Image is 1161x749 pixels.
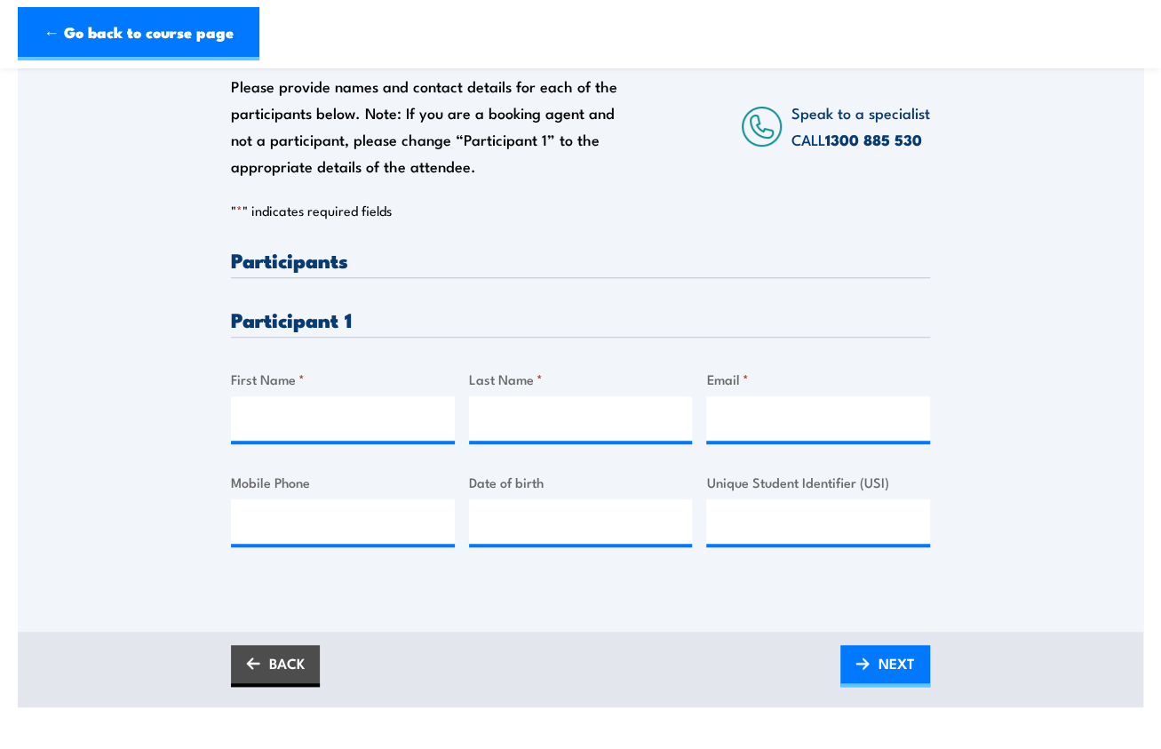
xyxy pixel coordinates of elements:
label: Unique Student Identifier (USI) [706,472,930,492]
a: NEXT [840,645,930,687]
label: First Name [231,369,455,389]
label: Last Name [469,369,693,389]
div: Please provide names and contact details for each of the participants below. Note: If you are a b... [231,73,634,179]
a: 1300 885 530 [825,128,922,151]
span: NEXT [879,640,915,687]
label: Email [706,369,930,389]
h3: Participant 1 [231,309,930,330]
a: BACK [231,645,320,687]
h3: Participants [231,250,930,270]
label: Mobile Phone [231,472,455,492]
label: Date of birth [469,472,693,492]
span: Speak to a specialist CALL [791,101,930,150]
a: ← Go back to course page [18,7,259,60]
p: " " indicates required fields [231,202,930,219]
